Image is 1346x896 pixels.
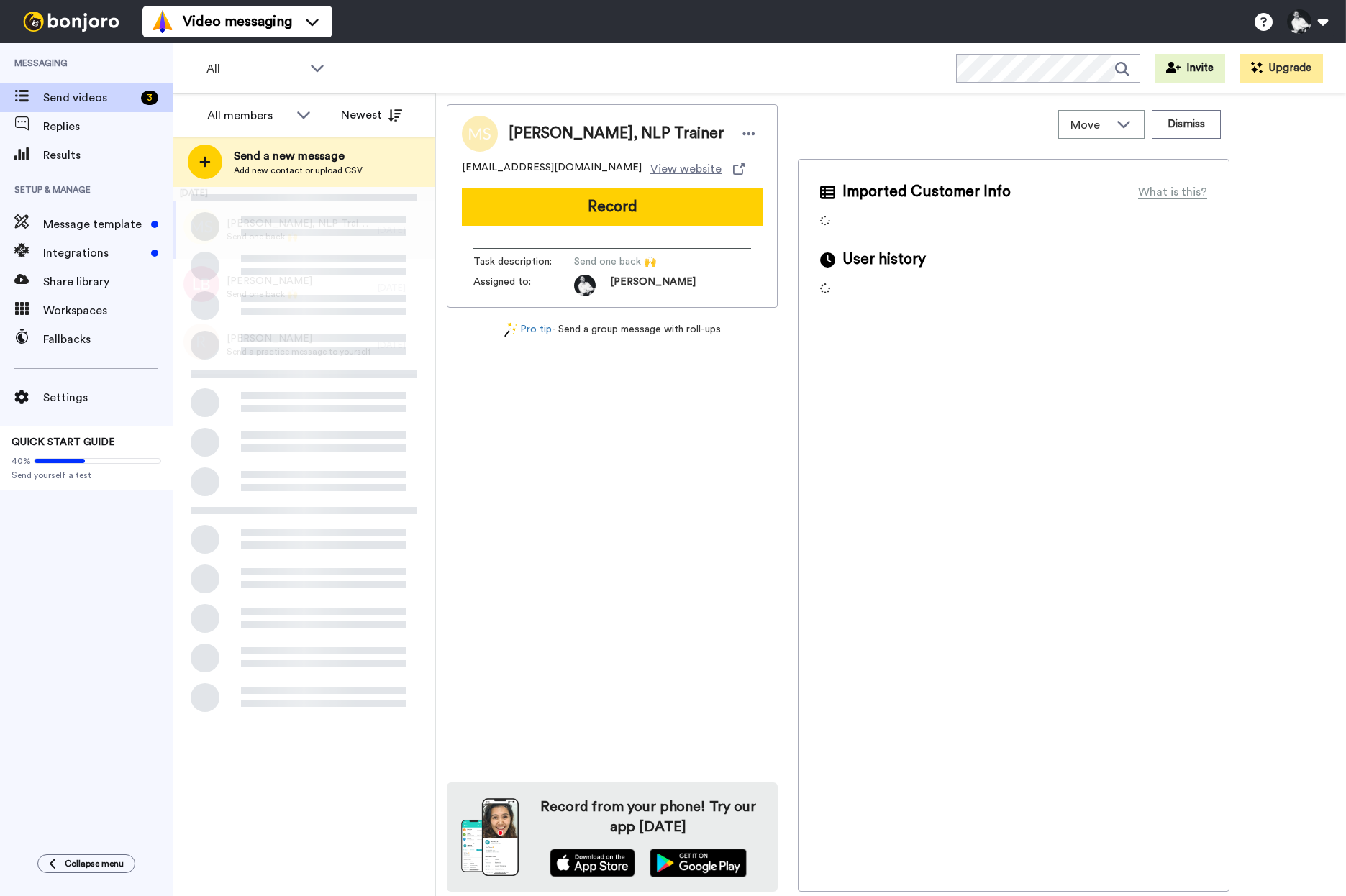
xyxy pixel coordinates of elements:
button: Upgrade [1240,54,1323,83]
span: Video messaging [183,12,292,32]
span: Send one back 🙌 [227,231,370,242]
img: 1731ae49-f155-4e70-b758-865b9d57befd-1721306140.jpg [574,275,596,296]
span: Send a practice message to yourself [227,346,370,357]
button: Invite [1155,54,1225,83]
img: vm-color.svg [151,10,174,33]
div: All members [207,107,289,124]
img: ms.png [183,209,219,244]
span: Send videos [43,89,135,106]
h4: Record from your phone! Try our app [DATE] [533,797,763,837]
img: playstore [650,849,747,877]
div: [DATE] [378,339,428,351]
span: Assigned to: [473,275,574,296]
span: Integrations [43,244,145,262]
button: Newest [330,101,413,129]
div: - Send a group message with roll-ups [447,322,778,337]
img: magic-wand.svg [504,322,517,337]
span: Task description : [473,255,574,269]
img: bj-logo-header-white.svg [17,12,125,32]
span: [PERSON_NAME], NLP Trainer [509,123,724,145]
span: Fallbacks [43,331,173,348]
span: Workspaces [43,302,173,319]
img: lb.png [183,266,219,302]
button: Record [462,188,763,226]
span: QUICK START GUIDE [12,437,115,447]
img: r.png [183,324,219,360]
span: Send one back 🙌 [227,288,312,300]
span: Replies [43,118,173,135]
span: 40% [12,455,31,467]
span: Send yourself a test [12,470,161,481]
span: Settings [43,389,173,406]
span: [PERSON_NAME] [227,332,370,346]
span: All [206,60,303,78]
a: View website [650,160,745,178]
span: Share library [43,273,173,291]
img: appstore [550,849,635,877]
button: Dismiss [1152,110,1221,139]
a: Pro tip [504,322,552,337]
span: Send one back 🙌 [574,255,711,269]
span: Move [1070,116,1109,134]
div: [DATE] [378,224,428,236]
span: [PERSON_NAME] [227,274,312,288]
span: Results [43,147,173,164]
span: Collapse menu [65,858,124,869]
span: View website [650,160,722,178]
span: User history [842,249,926,270]
span: Imported Customer Info [842,181,1011,203]
span: Send a new message [234,147,363,165]
img: download [461,798,519,876]
button: Collapse menu [37,854,135,873]
div: What is this? [1138,183,1207,201]
span: [EMAIL_ADDRESS][DOMAIN_NAME] [462,160,642,178]
img: Image of Michael Stevenson, NLP Trainer [462,116,498,152]
div: [DATE] [173,187,435,201]
div: 3 [141,91,158,105]
div: [DATE] [378,282,428,293]
span: [PERSON_NAME] [610,275,696,296]
span: Message template [43,216,145,233]
span: Add new contact or upload CSV [234,165,363,176]
span: [PERSON_NAME], NLP Trainer [227,216,370,231]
